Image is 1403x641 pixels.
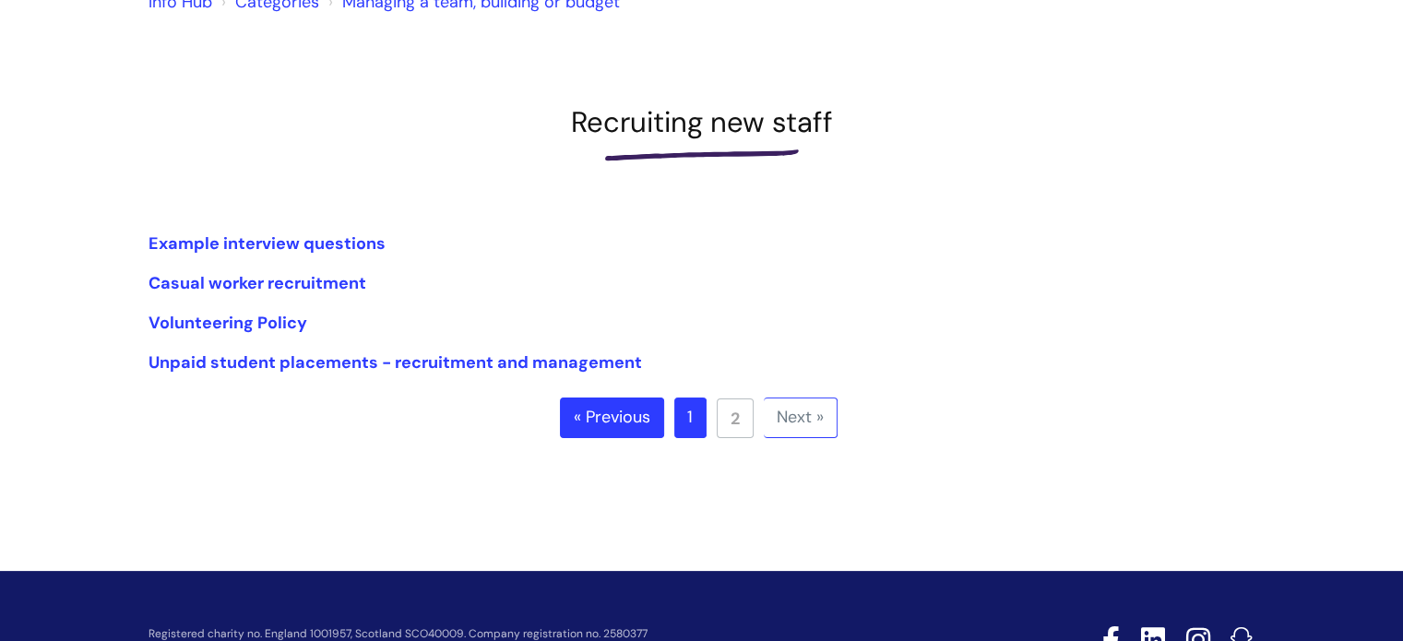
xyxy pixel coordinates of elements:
[149,351,642,374] a: Unpaid student placements - recruitment and management
[149,232,386,255] a: Example interview questions
[560,398,664,438] a: « Previous
[149,105,1255,139] h1: Recruiting new staff
[717,398,754,438] a: 2
[674,398,707,438] a: 1
[149,628,971,640] p: Registered charity no. England 1001957, Scotland SCO40009. Company registration no. 2580377
[149,272,366,294] a: Casual worker recruitment
[764,398,838,438] a: Next »
[149,312,307,334] a: Volunteering Policy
